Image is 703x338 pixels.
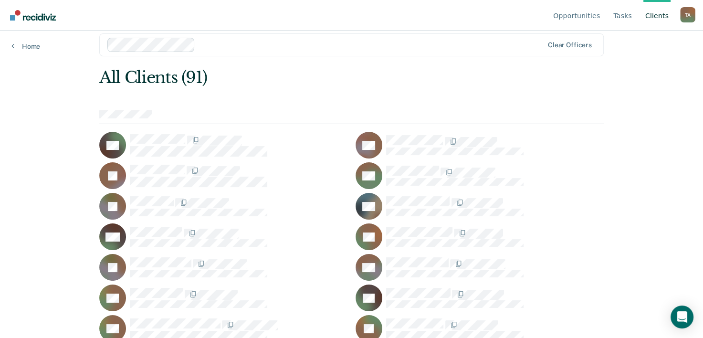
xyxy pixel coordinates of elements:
[10,10,56,21] img: Recidiviz
[680,7,695,22] div: T A
[680,7,695,22] button: Profile dropdown button
[11,42,40,51] a: Home
[99,68,503,87] div: All Clients (91)
[671,306,693,328] div: Open Intercom Messenger
[548,41,592,49] div: Clear officers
